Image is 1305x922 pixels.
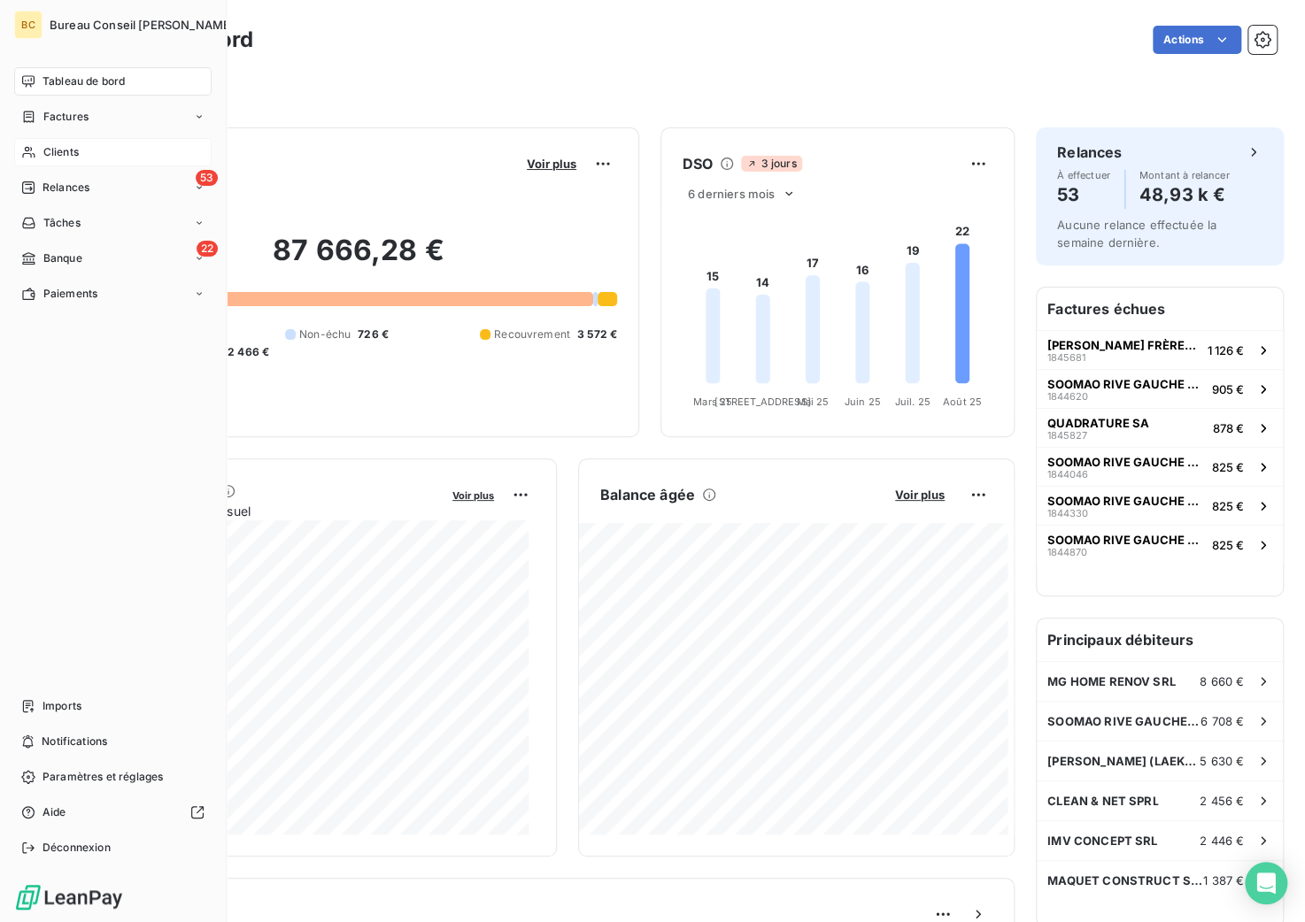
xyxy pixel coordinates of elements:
[222,344,269,360] span: -2 466 €
[452,489,494,502] span: Voir plus
[1203,873,1244,887] span: 1 387 €
[1057,170,1110,181] span: À effectuer
[1047,377,1205,391] span: SOOMAO RIVE GAUCHE SRL
[1037,408,1283,447] button: QUADRATURE SA1845827878 €
[1057,218,1216,250] span: Aucune relance effectuée la semaine dernière.
[1212,460,1244,474] span: 825 €
[1047,455,1205,469] span: SOOMAO RIVE GAUCHE SRL
[1047,533,1205,547] span: SOOMAO RIVE GAUCHE SRL
[1057,142,1122,163] h6: Relances
[1139,170,1230,181] span: Montant à relancer
[1047,508,1088,519] span: 1844330
[1139,181,1230,209] h4: 48,93 k €
[14,244,212,273] a: 22Banque
[1047,352,1085,363] span: 1845681
[688,187,775,201] span: 6 derniers mois
[43,215,81,231] span: Tâches
[1037,447,1283,486] button: SOOMAO RIVE GAUCHE SRL1844046825 €
[1200,834,1244,848] span: 2 446 €
[894,396,930,408] tspan: Juil. 25
[14,67,212,96] a: Tableau de bord
[42,804,66,820] span: Aide
[1047,338,1201,352] span: [PERSON_NAME] FRÈRES SPRL
[299,327,351,342] span: Non-échu
[14,280,212,308] a: Paiements
[43,250,82,266] span: Banque
[845,396,881,408] tspan: Juin 25
[1047,391,1088,402] span: 1844620
[196,170,218,186] span: 53
[1037,288,1283,330] h6: Factures échues
[14,173,212,202] a: 53Relances
[1047,834,1157,848] span: IMV CONCEPT SRL
[447,487,499,503] button: Voir plus
[197,241,218,257] span: 22
[1047,494,1205,508] span: SOOMAO RIVE GAUCHE SRL
[100,233,617,286] h2: 87 666,28 €
[494,327,570,342] span: Recouvrement
[1047,469,1088,480] span: 1844046
[14,11,42,39] div: BC
[1200,674,1244,688] span: 8 660 €
[1037,330,1283,369] button: [PERSON_NAME] FRÈRES SPRL18456811 126 €
[693,396,732,408] tspan: Mars 25
[14,209,212,237] a: Tâches
[521,156,582,172] button: Voir plus
[714,396,810,408] tspan: [STREET_ADDRESS]
[14,103,212,131] a: Factures
[43,109,89,125] span: Factures
[527,157,576,171] span: Voir plus
[1200,794,1244,808] span: 2 456 €
[1047,714,1201,728] span: SOOMAO RIVE GAUCHE SRL
[1213,421,1244,435] span: 878 €
[42,698,81,714] span: Imports
[1047,794,1158,808] span: CLEAN & NET SPRL
[42,769,163,785] span: Paramètres et réglages
[890,487,950,503] button: Voir plus
[42,180,89,196] span: Relances
[1037,369,1283,408] button: SOOMAO RIVE GAUCHE SRL1844620905 €
[43,286,97,302] span: Paiements
[1200,754,1244,768] span: 5 630 €
[1212,538,1244,552] span: 825 €
[1208,343,1244,357] span: 1 126 €
[1037,619,1283,661] h6: Principaux débiteurs
[1047,754,1200,768] span: [PERSON_NAME] (LAEKEN SRL
[600,484,695,505] h6: Balance âgée
[358,327,389,342] span: 726 €
[1057,181,1110,209] h4: 53
[1037,525,1283,564] button: SOOMAO RIVE GAUCHE SRL1844870825 €
[1047,547,1087,557] span: 1844870
[50,18,235,32] span: Bureau Conseil [PERSON_NAME]
[1047,430,1087,441] span: 1845827
[14,138,212,166] a: Clients
[943,396,982,408] tspan: Août 25
[14,692,212,720] a: Imports
[741,156,801,172] span: 3 jours
[1212,382,1244,396] span: 905 €
[1212,499,1244,513] span: 825 €
[42,734,107,749] span: Notifications
[1047,873,1203,887] span: MAQUET CONSTRUCT SRL
[1047,674,1176,688] span: MG HOME RENOV SRL
[100,502,440,520] span: Chiffre d'affaires mensuel
[796,396,829,408] tspan: Mai 25
[43,144,79,160] span: Clients
[895,488,945,502] span: Voir plus
[14,798,212,826] a: Aide
[14,883,124,911] img: Logo LeanPay
[1201,714,1244,728] span: 6 708 €
[577,327,617,342] span: 3 572 €
[1037,486,1283,525] button: SOOMAO RIVE GAUCHE SRL1844330825 €
[42,840,111,856] span: Déconnexion
[1245,862,1287,904] div: Open Intercom Messenger
[1153,26,1241,54] button: Actions
[42,73,125,89] span: Tableau de bord
[14,763,212,791] a: Paramètres et réglages
[1047,416,1149,430] span: QUADRATURE SA
[683,153,713,174] h6: DSO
